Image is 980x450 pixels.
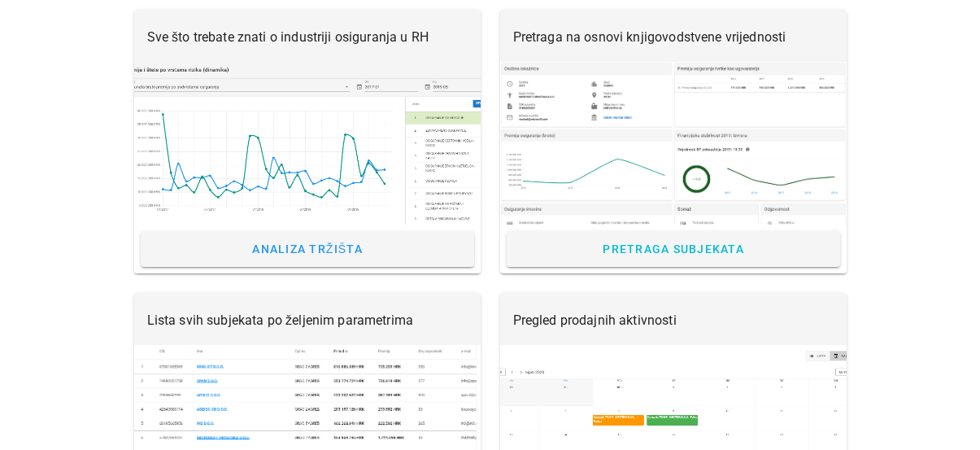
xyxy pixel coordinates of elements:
span: Analiza tržišta [251,242,363,256]
span: Lista svih subjekata po željenim parametrima [147,312,414,328]
span: Pretraga subjekata [602,242,744,256]
span: Sve što trebate znati o industriji osiguranja u RH [147,29,429,45]
a: Pretraga subjekata [507,231,840,267]
span: Pregled prodajnih aktivnosti [513,312,677,328]
span: Pretraga na osnovi knjigovodstvene vrijednosti [513,29,786,45]
a: Analiza tržišta [141,231,474,267]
